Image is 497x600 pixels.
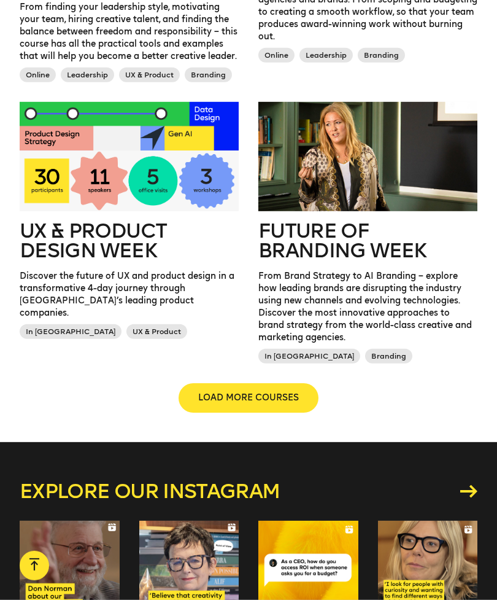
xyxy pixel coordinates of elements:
[20,68,56,82] span: Online
[258,221,477,260] h2: Future of branding week
[119,68,180,82] span: UX & Product
[198,392,299,404] span: LOAD MORE COURSES
[20,481,477,501] a: Explore our instagram
[20,324,121,339] span: In [GEOGRAPHIC_DATA]
[20,270,239,319] p: Discover the future of UX and product design in a transformative 4-day journey through [GEOGRAPHI...
[20,1,239,63] p: From finding your leadership style, motivating your team, hiring creative talent, and finding the...
[179,383,318,413] button: LOAD MORE COURSES
[299,48,353,63] span: Leadership
[365,349,412,364] span: Branding
[20,221,239,260] h2: UX & Product Design Week
[126,324,187,339] span: UX & Product
[258,270,477,344] p: From Brand Strategy to AI Branding – explore how leading brands are disrupting the industry using...
[358,48,405,63] span: Branding
[185,68,232,82] span: Branding
[258,349,360,364] span: In [GEOGRAPHIC_DATA]
[61,68,114,82] span: Leadership
[20,102,239,345] a: UX & Product Design WeekDiscover the future of UX and product design in a transformative 4-day jo...
[258,102,477,369] a: Future of branding weekFrom Brand Strategy to AI Branding – explore how leading brands are disrup...
[258,48,295,63] span: Online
